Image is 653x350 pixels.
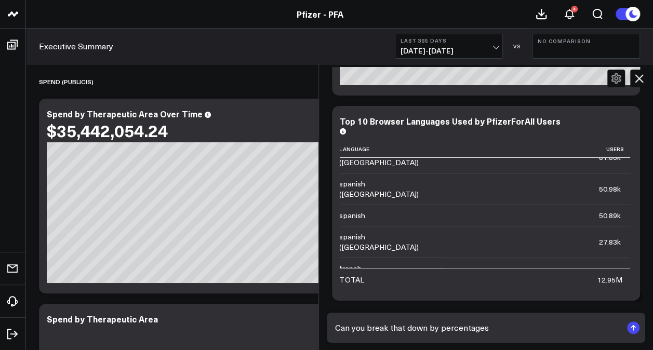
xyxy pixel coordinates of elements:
[401,47,497,55] span: [DATE] - [DATE]
[599,237,621,247] div: 27.83k
[39,70,94,93] div: SPEND (PUBLICIS)
[340,179,434,199] div: spanish ([GEOGRAPHIC_DATA])
[401,37,497,44] b: Last 365 Days
[340,263,434,284] div: french ([GEOGRAPHIC_DATA])
[39,41,113,52] a: Executive Summary
[297,8,343,20] a: Pfizer - PFA
[340,115,561,127] div: Top 10 Browser Languages Used by PfizerForAll Users
[47,313,158,325] div: Spend by Therapeutic Area
[47,108,203,119] div: Spend by Therapeutic Area Over Time
[395,34,503,59] button: Last 365 Days[DATE]-[DATE]
[444,141,631,158] th: Users
[599,210,621,221] div: 50.89k
[340,275,364,285] div: TOTAL
[340,141,444,158] th: Language
[340,210,365,221] div: spanish
[538,38,634,44] b: No Comparison
[532,34,640,59] button: No Comparison
[508,43,527,49] div: VS
[599,184,621,194] div: 50.98k
[47,121,168,140] div: $35,442,054.24
[332,318,622,337] textarea: Can you break that down by percentages
[597,275,622,285] div: 12.95M
[340,232,434,252] div: spanish ([GEOGRAPHIC_DATA])
[571,6,578,12] div: 4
